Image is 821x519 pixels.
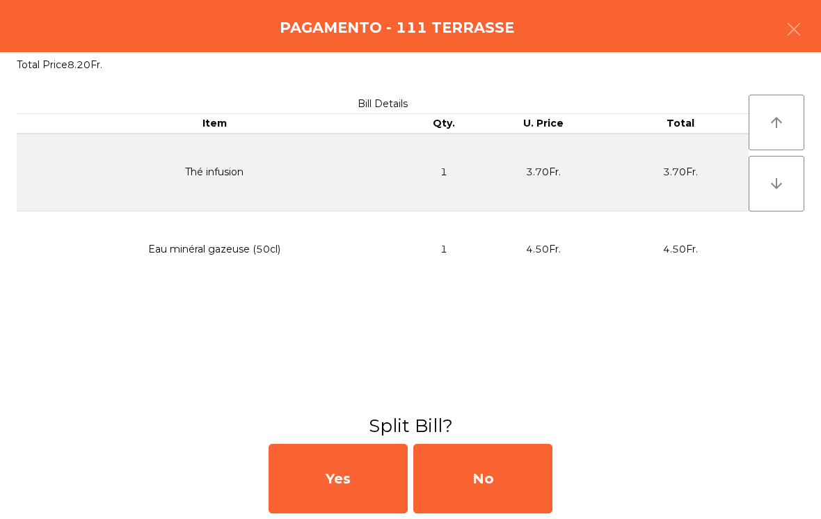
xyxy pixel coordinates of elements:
button: arrow_upward [749,95,804,150]
td: Eau minéral gazeuse (50cl) [17,211,413,287]
i: arrow_upward [768,114,785,131]
td: 3.70Fr. [475,134,612,211]
button: arrow_downward [749,156,804,211]
td: Thé infusion [17,134,413,211]
th: Item [17,114,413,134]
td: 4.50Fr. [475,211,612,287]
span: Bill Details [358,97,408,110]
th: Qty. [413,114,475,134]
td: 1 [413,211,475,287]
th: Total [612,114,749,134]
th: U. Price [475,114,612,134]
td: 3.70Fr. [612,134,749,211]
h4: Pagamento - 111 TERRASSE [280,17,514,38]
span: Total Price [17,58,67,71]
td: 1 [413,134,475,211]
h3: Split Bill? [10,413,811,438]
div: Yes [269,444,408,513]
i: arrow_downward [768,175,785,192]
td: 4.50Fr. [612,211,749,287]
span: 8.20Fr. [67,58,102,71]
div: No [413,444,552,513]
